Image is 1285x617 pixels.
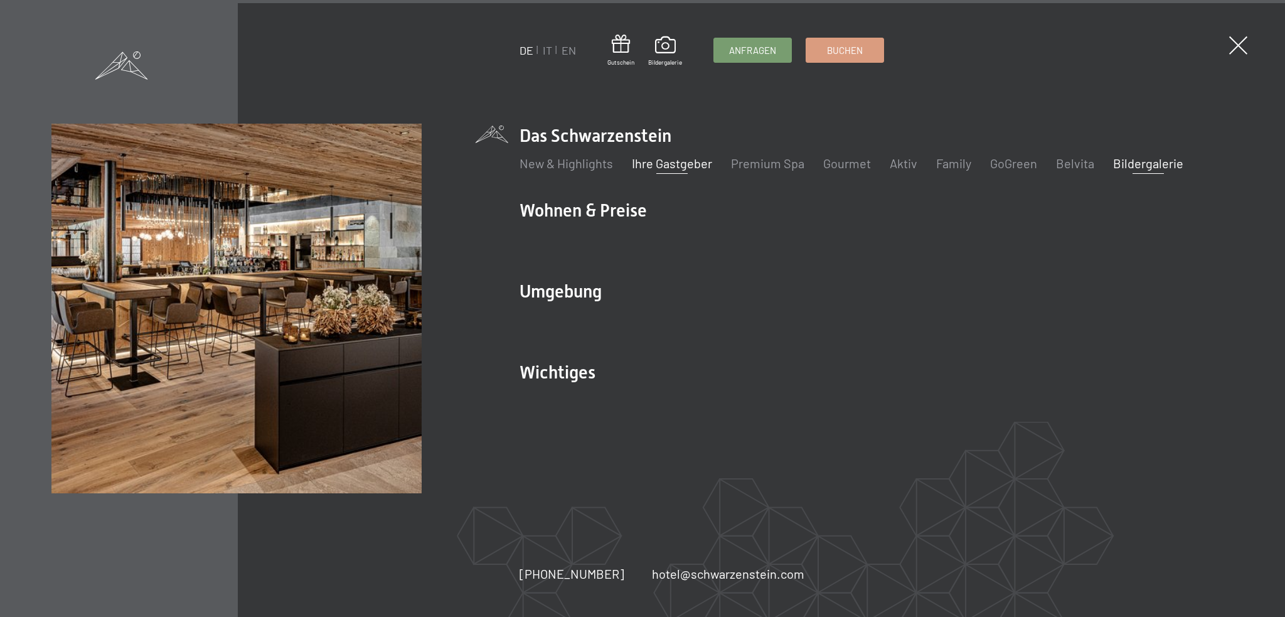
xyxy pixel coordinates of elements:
span: Anfragen [729,44,776,57]
a: DE [520,43,533,57]
a: Gourmet [823,156,871,171]
span: [PHONE_NUMBER] [520,566,624,581]
a: Anfragen [714,38,791,62]
a: Ihre Gastgeber [632,156,712,171]
a: [PHONE_NUMBER] [520,565,624,582]
a: IT [543,43,552,57]
a: GoGreen [990,156,1037,171]
a: Bildergalerie [648,36,682,67]
a: Premium Spa [731,156,804,171]
span: Gutschein [607,58,634,67]
a: Aktiv [890,156,917,171]
a: hotel@schwarzenstein.com [652,565,804,582]
span: Bildergalerie [648,58,682,67]
a: Bildergalerie [1113,156,1183,171]
span: Buchen [827,44,863,57]
a: EN [562,43,576,57]
a: Family [936,156,971,171]
a: Buchen [806,38,883,62]
a: Belvita [1056,156,1094,171]
a: New & Highlights [520,156,613,171]
a: Gutschein [607,35,634,67]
